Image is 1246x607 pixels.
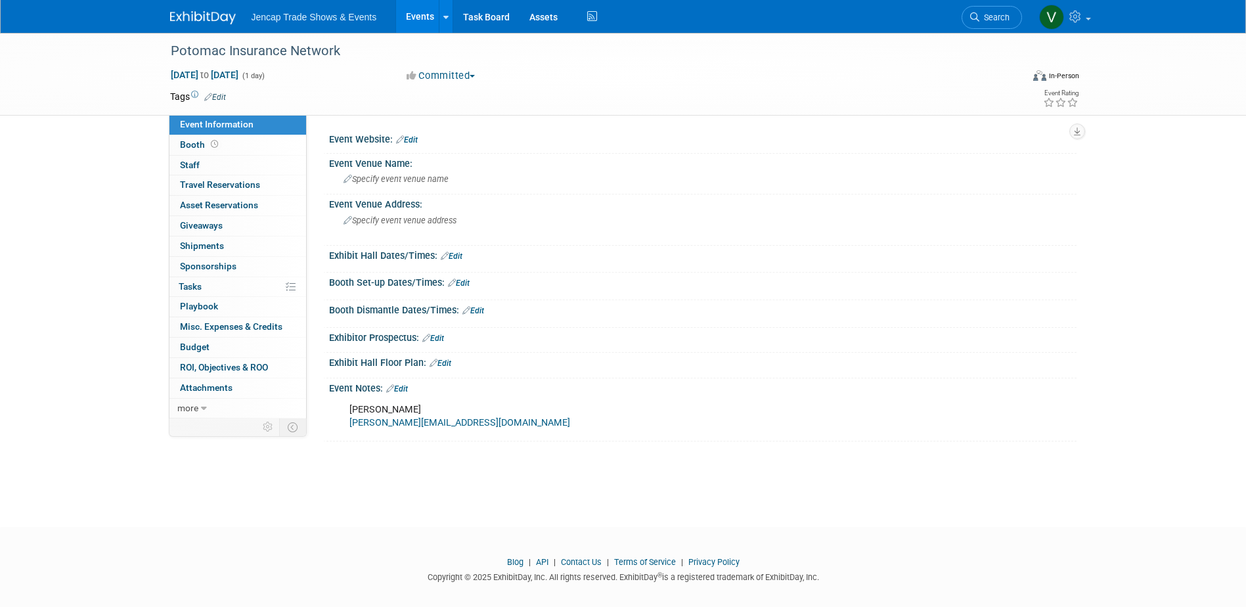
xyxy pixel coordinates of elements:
[1043,90,1079,97] div: Event Rating
[180,362,268,372] span: ROI, Objectives & ROO
[169,257,306,277] a: Sponsorships
[180,119,254,129] span: Event Information
[180,160,200,170] span: Staff
[678,557,686,567] span: |
[169,115,306,135] a: Event Information
[169,277,306,297] a: Tasks
[657,572,662,579] sup: ®
[180,139,221,150] span: Booth
[180,382,233,393] span: Attachments
[344,215,456,225] span: Specify event venue address
[448,279,470,288] a: Edit
[462,306,484,315] a: Edit
[1039,5,1064,30] img: Vanessa O'Brien
[329,194,1077,211] div: Event Venue Address:
[422,334,444,343] a: Edit
[169,196,306,215] a: Asset Reservations
[962,6,1022,29] a: Search
[507,557,523,567] a: Blog
[329,154,1077,170] div: Event Venue Name:
[177,403,198,413] span: more
[550,557,559,567] span: |
[386,384,408,393] a: Edit
[945,68,1080,88] div: Event Format
[169,317,306,337] a: Misc. Expenses & Credits
[329,246,1077,263] div: Exhibit Hall Dates/Times:
[180,321,282,332] span: Misc. Expenses & Credits
[180,220,223,231] span: Giveaways
[1033,70,1046,81] img: Format-Inperson.png
[402,69,480,83] button: Committed
[169,338,306,357] a: Budget
[1048,71,1079,81] div: In-Person
[536,557,548,567] a: API
[169,297,306,317] a: Playbook
[208,139,221,149] span: Booth not reserved yet
[279,418,306,436] td: Toggle Event Tabs
[329,378,1077,395] div: Event Notes:
[179,281,202,292] span: Tasks
[169,216,306,236] a: Giveaways
[252,12,377,22] span: Jencap Trade Shows & Events
[349,417,570,428] a: [PERSON_NAME][EMAIL_ADDRESS][DOMAIN_NAME]
[170,90,226,103] td: Tags
[180,240,224,251] span: Shipments
[525,557,534,567] span: |
[180,261,236,271] span: Sponsorships
[329,129,1077,146] div: Event Website:
[180,200,258,210] span: Asset Reservations
[344,174,449,184] span: Specify event venue name
[329,273,1077,290] div: Booth Set-up Dates/Times:
[198,70,211,80] span: to
[604,557,612,567] span: |
[169,236,306,256] a: Shipments
[340,397,932,436] div: [PERSON_NAME]
[329,300,1077,317] div: Booth Dismantle Dates/Times:
[329,328,1077,345] div: Exhibitor Prospectus:
[169,399,306,418] a: more
[166,39,1002,63] div: Potomac Insurance Network
[257,418,280,436] td: Personalize Event Tab Strip
[170,11,236,24] img: ExhibitDay
[169,378,306,398] a: Attachments
[169,358,306,378] a: ROI, Objectives & ROO
[329,353,1077,370] div: Exhibit Hall Floor Plan:
[204,93,226,102] a: Edit
[170,69,239,81] span: [DATE] [DATE]
[614,557,676,567] a: Terms of Service
[169,175,306,195] a: Travel Reservations
[169,135,306,155] a: Booth
[688,557,740,567] a: Privacy Policy
[180,342,210,352] span: Budget
[180,179,260,190] span: Travel Reservations
[180,301,218,311] span: Playbook
[169,156,306,175] a: Staff
[241,72,265,80] span: (1 day)
[979,12,1010,22] span: Search
[396,135,418,145] a: Edit
[441,252,462,261] a: Edit
[561,557,602,567] a: Contact Us
[430,359,451,368] a: Edit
